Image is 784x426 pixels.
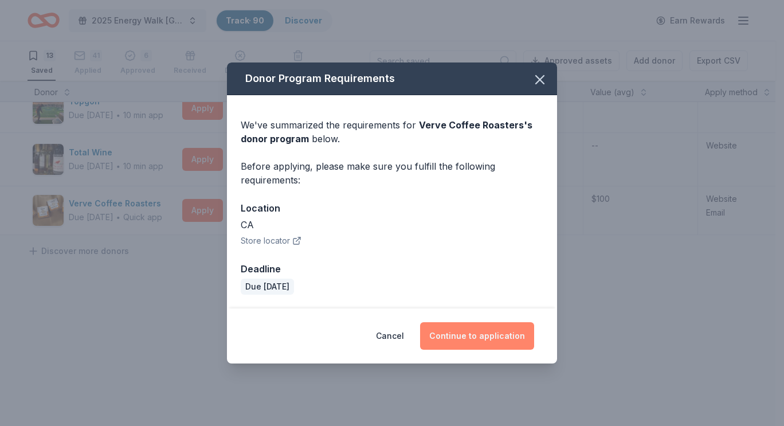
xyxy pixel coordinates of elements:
[227,62,557,95] div: Donor Program Requirements
[241,218,543,232] div: CA
[241,279,294,295] div: Due [DATE]
[241,201,543,216] div: Location
[241,159,543,187] div: Before applying, please make sure you fulfill the following requirements:
[376,322,404,350] button: Cancel
[241,234,301,248] button: Store locator
[241,118,543,146] div: We've summarized the requirements for below.
[420,322,534,350] button: Continue to application
[241,261,543,276] div: Deadline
